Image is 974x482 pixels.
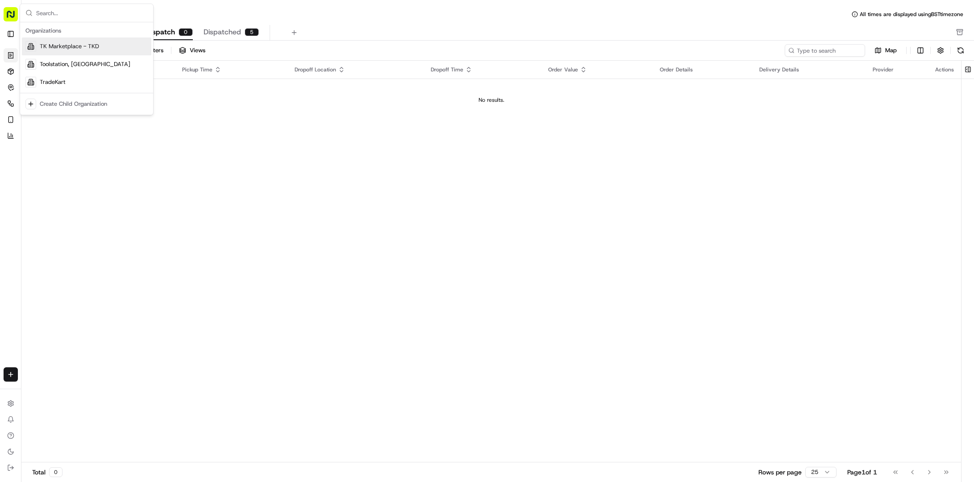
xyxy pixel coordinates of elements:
div: We're available if you need us! [30,94,113,101]
div: Delivery Details [759,66,858,73]
button: Map [869,45,903,56]
div: Filters [147,46,163,54]
div: 5 [245,28,259,36]
input: Search... [36,4,148,22]
span: Map [885,46,897,54]
div: 💻 [75,130,83,137]
button: Views [175,44,209,57]
button: Start new chat [152,88,162,99]
div: 0 [179,28,193,36]
div: Pickup Time [182,66,280,73]
span: TradeKart [40,78,66,86]
div: Suggestions [20,22,153,115]
div: 0 [49,467,62,477]
div: Page 1 of 1 [847,468,877,477]
div: Provider [873,66,921,73]
span: API Documentation [84,129,143,138]
button: Refresh [954,44,967,57]
div: Order Details [660,66,745,73]
a: Powered byPylon [63,151,108,158]
p: Rows per page [758,468,802,477]
input: Type to search [785,44,865,57]
img: Nash [9,9,27,27]
span: Knowledge Base [18,129,68,138]
span: TK Marketplace - TKD [40,42,99,50]
div: Start new chat [30,85,146,94]
span: Toolstation, [GEOGRAPHIC_DATA] [40,60,130,68]
span: Dispatched [204,27,241,37]
div: Organizations [22,24,151,37]
div: Create Child Organization [40,100,107,108]
img: 1736555255976-a54dd68f-1ca7-489b-9aae-adbdc363a1c4 [9,85,25,101]
input: Got a question? Start typing here... [23,58,161,67]
a: 📗Knowledge Base [5,126,72,142]
span: Views [190,46,205,54]
div: Actions [935,66,954,73]
div: 📗 [9,130,16,137]
div: Total [32,467,62,477]
p: Welcome 👋 [9,36,162,50]
div: Dropoff Location [295,66,416,73]
div: Order Value [548,66,645,73]
div: No results. [25,96,957,104]
div: Dropoff Time [431,66,534,73]
span: All times are displayed using BST timezone [860,11,963,18]
a: 💻API Documentation [72,126,147,142]
span: Pylon [89,151,108,158]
